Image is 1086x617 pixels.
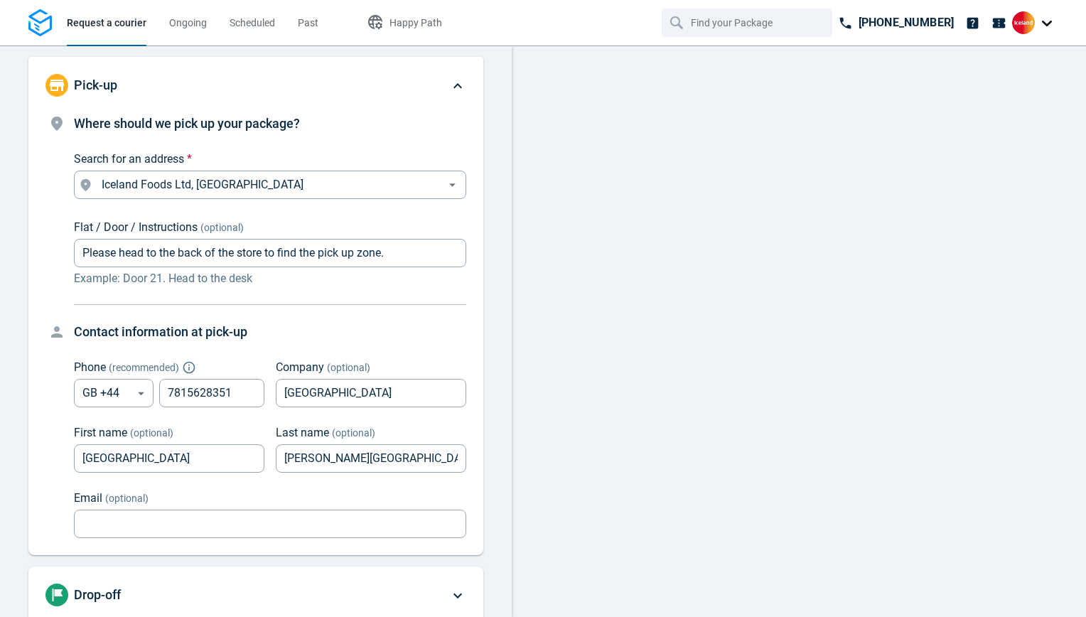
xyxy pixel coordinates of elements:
[28,114,483,555] div: Pick-up
[74,360,106,374] span: Phone
[74,116,300,131] span: Where should we pick up your package?
[28,57,483,114] div: Pick-up
[230,17,275,28] span: Scheduled
[859,14,954,31] p: [PHONE_NUMBER]
[298,17,318,28] span: Past
[169,17,207,28] span: Ongoing
[691,9,806,36] input: Find your Package
[327,362,370,373] span: (optional)
[74,587,121,602] span: Drop-off
[28,9,52,37] img: Logo
[185,363,193,372] button: Explain "Recommended"
[332,427,375,439] span: (optional)
[74,426,127,439] span: First name
[74,379,154,407] div: GB +44
[74,77,117,92] span: Pick-up
[74,270,466,287] p: Example: Door 21. Head to the desk
[74,152,184,166] span: Search for an address
[389,17,442,28] span: Happy Path
[200,222,244,233] span: (optional)
[74,322,466,342] h4: Contact information at pick-up
[276,426,329,439] span: Last name
[276,360,324,374] span: Company
[832,9,959,37] a: [PHONE_NUMBER]
[443,176,461,194] button: Open
[130,427,173,439] span: (optional)
[109,362,179,373] span: ( recommended )
[105,493,149,504] span: (optional)
[74,220,198,234] span: Flat / Door / Instructions
[74,491,102,505] span: Email
[1012,11,1035,34] img: Client
[67,17,146,28] span: Request a courier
